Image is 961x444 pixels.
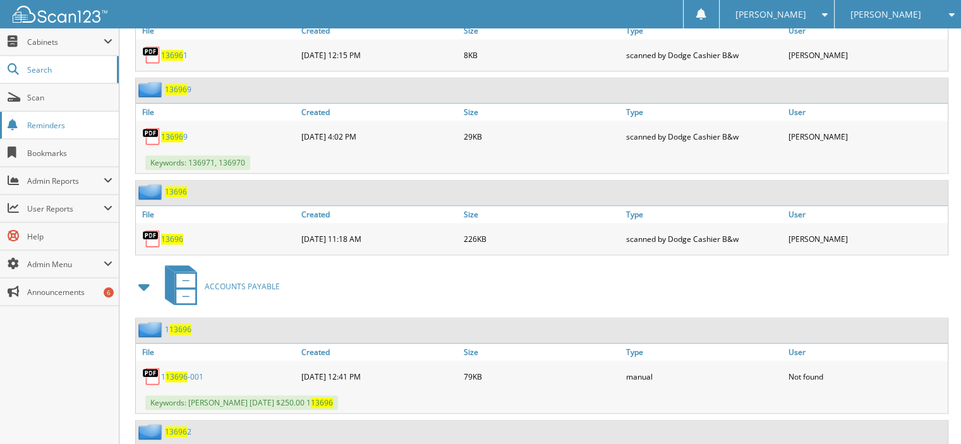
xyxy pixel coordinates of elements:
span: 13696 [165,84,187,95]
a: Size [461,206,623,223]
a: Created [298,206,461,223]
a: 113696-001 [161,371,203,382]
a: ACCOUNTS PAYABLE [157,261,280,311]
a: User [785,344,948,361]
span: 13696 [161,131,183,142]
img: scan123-logo-white.svg [13,6,107,23]
div: [PERSON_NAME] [785,42,948,68]
span: [PERSON_NAME] [735,11,806,18]
img: PDF.png [142,127,161,146]
a: 13696 [161,234,183,244]
span: 13696 [165,426,187,437]
span: Keywords: 136971, 136970 [145,155,250,170]
div: scanned by Dodge Cashier B&w [623,124,785,149]
div: 79KB [461,364,623,389]
a: Type [623,344,785,361]
a: File [136,344,298,361]
div: scanned by Dodge Cashier B&w [623,42,785,68]
a: Size [461,344,623,361]
span: Bookmarks [27,148,112,159]
img: folder2.png [138,184,165,200]
span: [PERSON_NAME] [850,11,921,18]
img: folder2.png [138,424,165,440]
span: Admin Menu [27,259,104,270]
div: 6 [104,287,114,297]
a: User [785,22,948,39]
a: 136961 [161,50,188,61]
a: File [136,22,298,39]
a: User [785,206,948,223]
div: scanned by Dodge Cashier B&w [623,226,785,251]
a: 113696 [165,324,191,335]
div: [PERSON_NAME] [785,124,948,149]
div: Not found [785,364,948,389]
img: folder2.png [138,81,165,97]
div: [DATE] 4:02 PM [298,124,461,149]
span: Scan [27,92,112,103]
img: PDF.png [142,367,161,386]
span: ACCOUNTS PAYABLE [205,281,280,292]
a: Type [623,22,785,39]
div: [DATE] 12:41 PM [298,364,461,389]
a: 136969 [161,131,188,142]
iframe: Chat Widget [898,383,961,444]
span: 13696 [311,397,333,408]
div: manual [623,364,785,389]
img: folder2.png [138,321,165,337]
span: 13696 [169,324,191,335]
div: 8KB [461,42,623,68]
img: PDF.png [142,45,161,64]
div: [PERSON_NAME] [785,226,948,251]
a: Created [298,22,461,39]
div: [DATE] 12:15 PM [298,42,461,68]
div: 226KB [461,226,623,251]
span: Keywords: [PERSON_NAME] [DATE] $250.00 1 [145,395,338,410]
span: 13696 [161,50,183,61]
a: Type [623,104,785,121]
a: Created [298,104,461,121]
span: User Reports [27,203,104,214]
a: Size [461,22,623,39]
a: 136969 [165,84,191,95]
span: Search [27,64,111,75]
a: Created [298,344,461,361]
a: File [136,206,298,223]
span: Reminders [27,120,112,131]
a: 13696 [165,186,187,197]
a: File [136,104,298,121]
a: User [785,104,948,121]
a: 136962 [165,426,191,437]
div: [DATE] 11:18 AM [298,226,461,251]
span: Cabinets [27,37,104,47]
span: Help [27,231,112,242]
a: Size [461,104,623,121]
span: Announcements [27,287,112,297]
img: PDF.png [142,229,161,248]
span: 13696 [166,371,188,382]
span: Admin Reports [27,176,104,186]
div: 29KB [461,124,623,149]
a: Type [623,206,785,223]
